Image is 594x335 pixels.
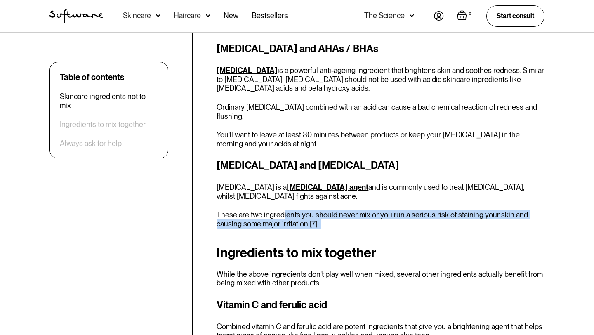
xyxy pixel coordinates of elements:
[156,12,160,20] img: arrow down
[174,12,201,20] div: Haircare
[217,103,544,120] p: Ordinary [MEDICAL_DATA] combined with an acid can cause a bad chemical reaction of redness and fl...
[123,12,151,20] div: Skincare
[287,183,368,191] a: [MEDICAL_DATA] agent
[217,66,544,93] p: is a powerful anti-ageing ingredient that brightens skin and soothes redness. Similar to [MEDICAL...
[217,66,278,75] a: [MEDICAL_DATA]
[217,270,544,288] p: While the above ingredients don't play well when mixed, several other ingredients actually benefi...
[60,139,122,148] a: Always ask for help
[486,5,544,26] a: Start consult
[217,41,544,56] h3: [MEDICAL_DATA] and AHAs / BHAs
[49,9,103,23] img: Software Logo
[217,183,544,201] p: [MEDICAL_DATA] is a and is commonly used to treat [MEDICAL_DATA], whilst [MEDICAL_DATA] fights ag...
[364,12,405,20] div: The Science
[60,72,124,82] div: Table of contents
[217,245,544,260] h2: Ingredients to mix together
[217,297,544,312] h3: Vitamin C and ferulic acid
[60,92,158,110] a: Skincare ingredients not to mix
[457,10,473,22] a: Open empty cart
[49,9,103,23] a: home
[410,12,414,20] img: arrow down
[217,159,399,171] strong: [MEDICAL_DATA] and [MEDICAL_DATA]
[217,130,544,148] p: You'll want to leave at least 30 minutes between products or keep your [MEDICAL_DATA] in the morn...
[217,210,544,228] p: These are two ingredients you should never mix or you run a serious risk of staining your skin an...
[467,10,473,18] div: 0
[60,120,146,129] a: Ingredients to mix together
[206,12,210,20] img: arrow down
